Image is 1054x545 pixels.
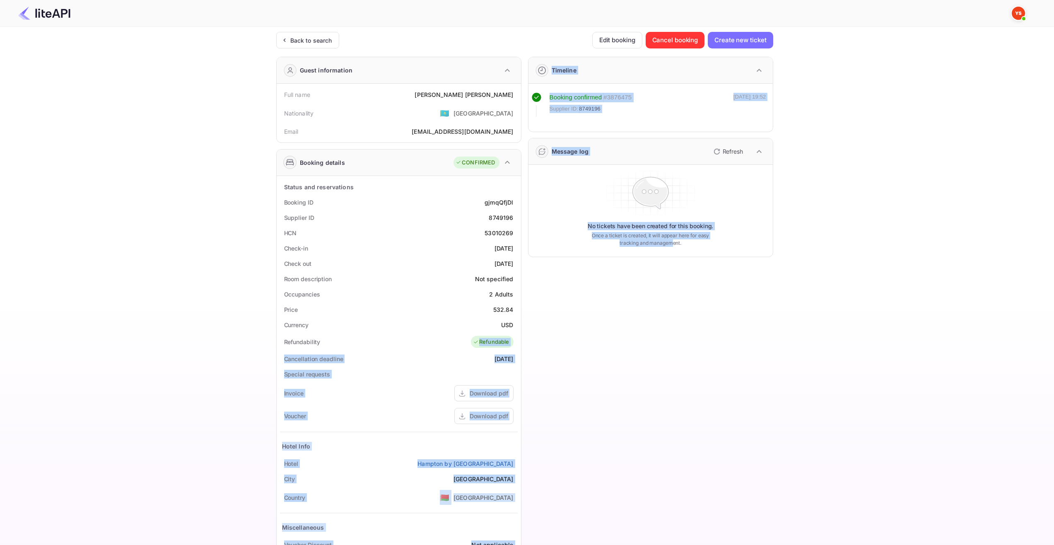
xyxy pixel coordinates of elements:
ya-tr-span: Voucher [284,412,306,420]
ya-tr-span: Refundable [479,338,509,346]
ya-tr-span: Price [284,306,298,313]
div: [DATE] [494,244,514,253]
ya-tr-span: confirmed [574,94,602,101]
ya-tr-span: Booking details [300,158,345,167]
ya-tr-span: [GEOGRAPHIC_DATA] [453,494,514,501]
ya-tr-span: gjmqQfjDl [485,199,513,206]
ya-tr-span: [GEOGRAPHIC_DATA] [453,110,514,117]
ya-tr-span: USD [501,321,513,328]
span: United States [440,490,449,505]
ya-tr-span: Once a ticket is created, it will appear here for easy tracking and management. [585,232,716,247]
span: United States [440,106,449,121]
ya-tr-span: Special requests [284,371,330,378]
img: LiteAPI Logo [18,7,70,20]
ya-tr-span: Occupancies [284,291,320,298]
div: [DATE] [494,259,514,268]
ya-tr-span: [PERSON_NAME] [465,91,514,98]
button: Cancel booking [646,32,705,48]
ya-tr-span: Check out [284,260,311,267]
a: Hampton by [GEOGRAPHIC_DATA] [417,459,513,468]
ya-tr-span: Room description [284,275,332,282]
ya-tr-span: Email [284,128,299,135]
ya-tr-span: Supplier ID [284,214,314,221]
ya-tr-span: Booking [550,94,572,101]
ya-tr-span: Timeline [552,67,576,74]
ya-tr-span: [DATE] 19:52 [733,94,766,100]
div: 8749196 [489,213,513,222]
ya-tr-span: [PERSON_NAME] [415,91,463,98]
ya-tr-span: Invoice [284,390,304,397]
ya-tr-span: Edit booking [599,35,635,46]
ya-tr-span: Back to search [290,37,332,44]
ya-tr-span: [GEOGRAPHIC_DATA] [453,475,514,482]
ya-tr-span: Check-in [284,245,308,252]
div: 532.84 [493,305,514,314]
button: Refresh [709,145,746,158]
div: [DATE] [494,354,514,363]
ya-tr-span: CONFIRMED [462,159,495,167]
ya-tr-span: Booking ID [284,199,314,206]
ya-tr-span: City [284,475,295,482]
ya-tr-span: Hotel Info [282,443,311,450]
ya-tr-span: Refresh [723,148,743,155]
ya-tr-span: Download pdf [470,412,508,420]
ya-tr-span: Download pdf [470,390,508,397]
ya-tr-span: 🇧🇾 [440,493,449,502]
ya-tr-span: Refundability [284,338,321,345]
ya-tr-span: Create new ticket [714,35,766,46]
ya-tr-span: Guest information [300,66,353,75]
ya-tr-span: 8749196 [579,106,601,112]
ya-tr-span: Miscellaneous [282,524,324,531]
ya-tr-span: Status and reservations [284,183,354,191]
ya-tr-span: Hotel [284,460,299,467]
ya-tr-span: Cancellation deadline [284,355,343,362]
div: # 3876475 [603,93,632,102]
ya-tr-span: 🇰🇿 [440,109,449,118]
ya-tr-span: 2 [489,291,493,298]
ya-tr-span: No tickets have been created for this booking. [588,222,714,230]
ya-tr-span: Currency [284,321,309,328]
ya-tr-span: Country [284,494,305,501]
ya-tr-span: Message log [552,148,589,155]
ya-tr-span: Full name [284,91,310,98]
button: Create new ticket [708,32,773,48]
div: 53010269 [485,229,513,237]
ya-tr-span: HCN [284,229,297,236]
ya-tr-span: Not specified [475,275,514,282]
ya-tr-span: Supplier ID: [550,106,579,112]
ya-tr-span: Nationality [284,110,314,117]
ya-tr-span: Cancel booking [652,35,698,46]
ya-tr-span: [EMAIL_ADDRESS][DOMAIN_NAME] [412,128,513,135]
ya-tr-span: Adults [495,291,514,298]
button: Edit booking [592,32,642,48]
img: Yandex Support [1012,7,1025,20]
ya-tr-span: Hampton by [GEOGRAPHIC_DATA] [417,460,513,467]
